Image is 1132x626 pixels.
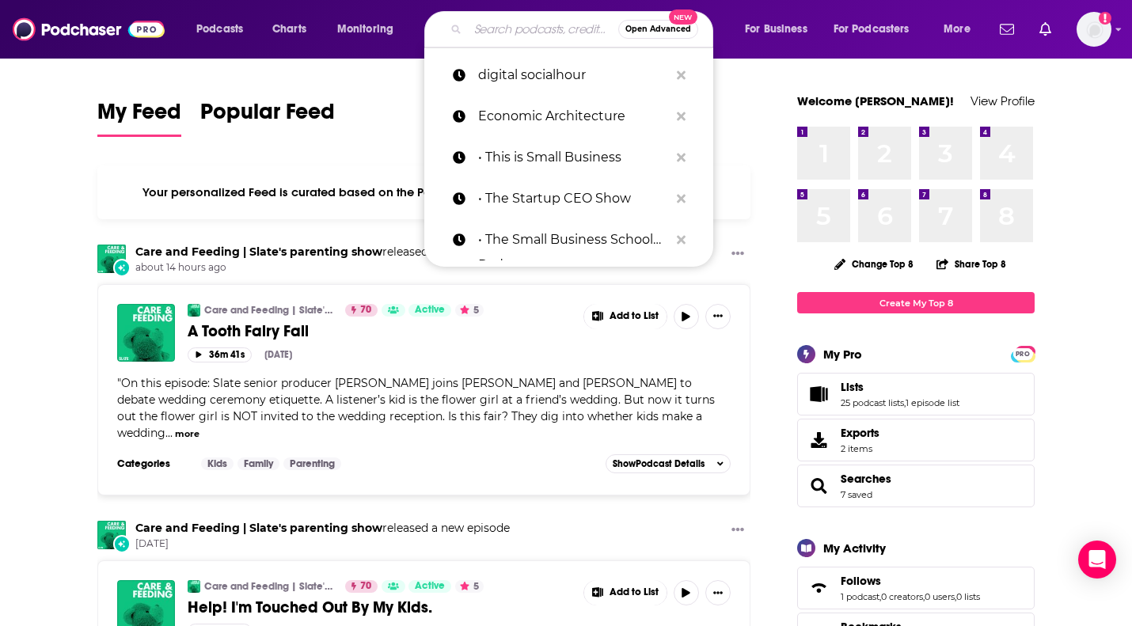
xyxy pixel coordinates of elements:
[841,426,879,440] span: Exports
[823,347,862,362] div: My Pro
[117,304,175,362] img: A Tooth Fairy Fail
[424,96,713,137] a: Economic Architecture
[439,11,728,47] div: Search podcasts, credits, & more...
[1033,16,1058,43] a: Show notifications dropdown
[455,304,484,317] button: 5
[135,537,510,551] span: [DATE]
[135,261,510,275] span: about 14 hours ago
[117,457,188,470] h3: Categories
[97,98,181,137] a: My Feed
[841,574,980,588] a: Follows
[841,591,879,602] a: 1 podcast
[135,521,382,535] a: Care and Feeding | Slate's parenting show
[117,376,715,440] span: "
[705,304,731,329] button: Show More Button
[97,165,750,219] div: Your personalized Feed is curated based on the Podcasts, Creators, Users, and Lists that you Follow.
[1077,12,1111,47] img: User Profile
[188,580,200,593] a: Care and Feeding | Slate's parenting show
[135,521,510,536] h3: released a new episode
[188,598,432,617] span: Help! I'm Touched Out By My Kids.
[188,598,572,617] a: Help! I'm Touched Out By My Kids.
[944,18,971,40] span: More
[825,254,923,274] button: Change Top 8
[135,245,510,260] h3: released a new episode
[200,98,335,137] a: Popular Feed
[841,472,891,486] a: Searches
[237,457,279,470] a: Family
[841,380,959,394] a: Lists
[424,137,713,178] a: • This is Small Business
[879,591,881,602] span: ,
[610,310,659,322] span: Add to List
[841,443,879,454] span: 2 items
[734,17,827,42] button: open menu
[803,577,834,599] a: Follows
[326,17,414,42] button: open menu
[204,580,335,593] a: Care and Feeding | Slate's parenting show
[345,580,378,593] a: 70
[262,17,316,42] a: Charts
[584,304,667,329] button: Show More Button
[841,380,864,394] span: Lists
[408,304,451,317] a: Active
[424,55,713,96] a: digital socialhour
[705,580,731,605] button: Show More Button
[165,426,173,440] span: ...
[823,541,886,556] div: My Activity
[725,521,750,541] button: Show More Button
[97,521,126,549] img: Care and Feeding | Slate's parenting show
[478,178,669,219] p: • The Startup CEO Show
[200,98,335,135] span: Popular Feed
[424,219,713,260] a: • The Small Business School Podcast
[797,419,1035,461] a: Exports
[97,245,126,273] img: Care and Feeding | Slate's parenting show
[360,579,371,594] span: 70
[618,20,698,39] button: Open AdvancedNew
[415,302,445,318] span: Active
[745,18,807,40] span: For Business
[415,579,445,594] span: Active
[797,93,954,108] a: Welcome [PERSON_NAME]!
[468,17,618,42] input: Search podcasts, credits, & more...
[906,397,959,408] a: 1 episode list
[188,347,252,362] button: 36m 41s
[424,178,713,219] a: • The Startup CEO Show
[345,304,378,317] a: 70
[606,454,731,473] button: ShowPodcast Details
[113,259,131,276] div: New Episode
[185,17,264,42] button: open menu
[97,98,181,135] span: My Feed
[1099,12,1111,25] svg: Email not verified
[933,17,990,42] button: open menu
[13,14,165,44] img: Podchaser - Follow, Share and Rate Podcasts
[881,591,923,602] a: 0 creators
[610,586,659,598] span: Add to List
[823,17,933,42] button: open menu
[904,397,906,408] span: ,
[797,567,1035,609] span: Follows
[584,580,667,605] button: Show More Button
[613,458,705,469] span: Show Podcast Details
[956,591,980,602] a: 0 lists
[264,349,292,360] div: [DATE]
[272,18,306,40] span: Charts
[803,383,834,405] a: Lists
[175,427,199,441] button: more
[725,245,750,264] button: Show More Button
[113,535,131,552] div: New Episode
[841,574,881,588] span: Follows
[478,219,669,260] p: • The Small Business School Podcast
[408,580,451,593] a: Active
[188,321,309,341] span: A Tooth Fairy Fail
[803,429,834,451] span: Exports
[188,304,200,317] img: Care and Feeding | Slate's parenting show
[478,96,669,137] p: Economic Architecture
[797,373,1035,415] span: Lists
[841,489,872,500] a: 7 saved
[936,249,1007,279] button: Share Top 8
